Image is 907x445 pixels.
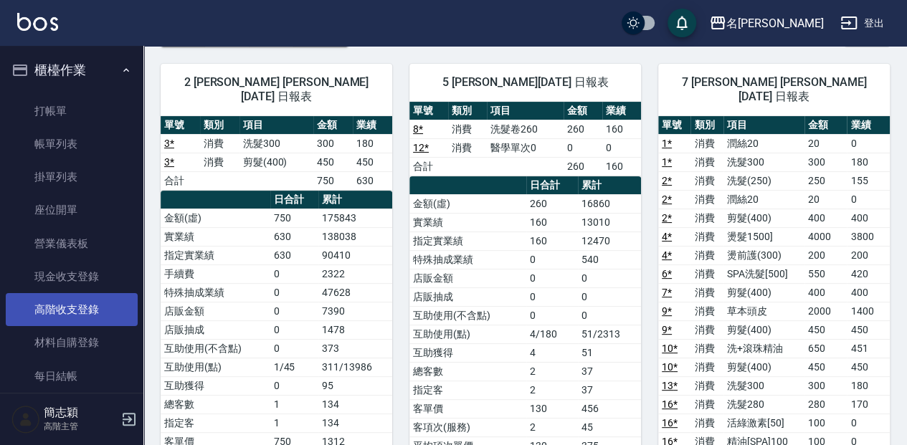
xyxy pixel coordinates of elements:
[578,194,641,213] td: 16860
[690,413,723,432] td: 消費
[847,358,890,376] td: 450
[313,171,353,190] td: 750
[161,227,270,246] td: 實業績
[318,358,392,376] td: 311/13986
[200,134,239,153] td: 消費
[17,13,58,31] img: Logo
[6,128,138,161] a: 帳單列表
[239,116,314,135] th: 項目
[270,320,318,339] td: 0
[6,326,138,359] a: 材料自購登錄
[723,283,804,302] td: 剪髮(400)
[6,193,138,226] a: 座位開單
[804,134,847,153] td: 20
[161,302,270,320] td: 店販金額
[313,116,353,135] th: 金額
[6,360,138,393] a: 每日結帳
[723,246,804,264] td: 燙前護(300)
[847,134,890,153] td: 0
[409,287,526,306] td: 店販抽成
[578,325,641,343] td: 51/2313
[318,302,392,320] td: 7390
[847,209,890,227] td: 400
[578,362,641,381] td: 37
[804,413,847,432] td: 100
[690,134,723,153] td: 消費
[602,102,641,120] th: 業績
[564,102,602,120] th: 金額
[578,343,641,362] td: 51
[723,339,804,358] td: 洗+滾珠精油
[409,362,526,381] td: 總客數
[353,134,392,153] td: 180
[409,325,526,343] td: 互助使用(點)
[161,246,270,264] td: 指定實業績
[409,231,526,250] td: 指定實業績
[847,413,890,432] td: 0
[804,283,847,302] td: 400
[578,287,641,306] td: 0
[723,134,804,153] td: 潤絲20
[409,157,448,176] td: 合計
[804,395,847,413] td: 280
[448,120,487,138] td: 消費
[847,190,890,209] td: 0
[804,246,847,264] td: 200
[564,157,602,176] td: 260
[487,138,564,157] td: 醫學單次0
[578,250,641,269] td: 540
[318,227,392,246] td: 138038
[703,9,829,38] button: 名[PERSON_NAME]
[526,306,578,325] td: 0
[690,209,723,227] td: 消費
[239,134,314,153] td: 洗髮300
[564,138,602,157] td: 0
[161,264,270,283] td: 手續費
[161,376,270,395] td: 互助獲得
[690,395,723,413] td: 消費
[723,395,804,413] td: 洗髮280
[270,302,318,320] td: 0
[487,102,564,120] th: 項目
[723,413,804,432] td: 活綠激素[50]
[427,75,624,90] span: 5 [PERSON_NAME][DATE] 日報表
[847,302,890,320] td: 1400
[723,190,804,209] td: 潤絲20
[804,376,847,395] td: 300
[409,418,526,436] td: 客項次(服務)
[578,231,641,250] td: 12470
[270,358,318,376] td: 1/45
[178,75,375,104] span: 2 [PERSON_NAME] [PERSON_NAME][DATE] 日報表
[690,116,723,135] th: 類別
[526,418,578,436] td: 2
[526,231,578,250] td: 160
[318,246,392,264] td: 90410
[270,395,318,413] td: 1
[578,269,641,287] td: 0
[526,343,578,362] td: 4
[409,102,641,176] table: a dense table
[723,320,804,339] td: 剪髮(400)
[723,116,804,135] th: 項目
[690,190,723,209] td: 消費
[526,213,578,231] td: 160
[723,209,804,227] td: 剪髮(400)
[161,283,270,302] td: 特殊抽成業績
[200,116,239,135] th: 類別
[690,283,723,302] td: 消費
[409,250,526,269] td: 特殊抽成業績
[526,325,578,343] td: 4/180
[658,116,690,135] th: 單號
[318,413,392,432] td: 134
[723,153,804,171] td: 洗髮300
[690,302,723,320] td: 消費
[847,376,890,395] td: 180
[44,406,117,420] h5: 簡志穎
[690,339,723,358] td: 消費
[200,153,239,171] td: 消費
[690,320,723,339] td: 消費
[6,393,138,426] a: 排班表
[526,269,578,287] td: 0
[353,153,392,171] td: 450
[409,306,526,325] td: 互助使用(不含點)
